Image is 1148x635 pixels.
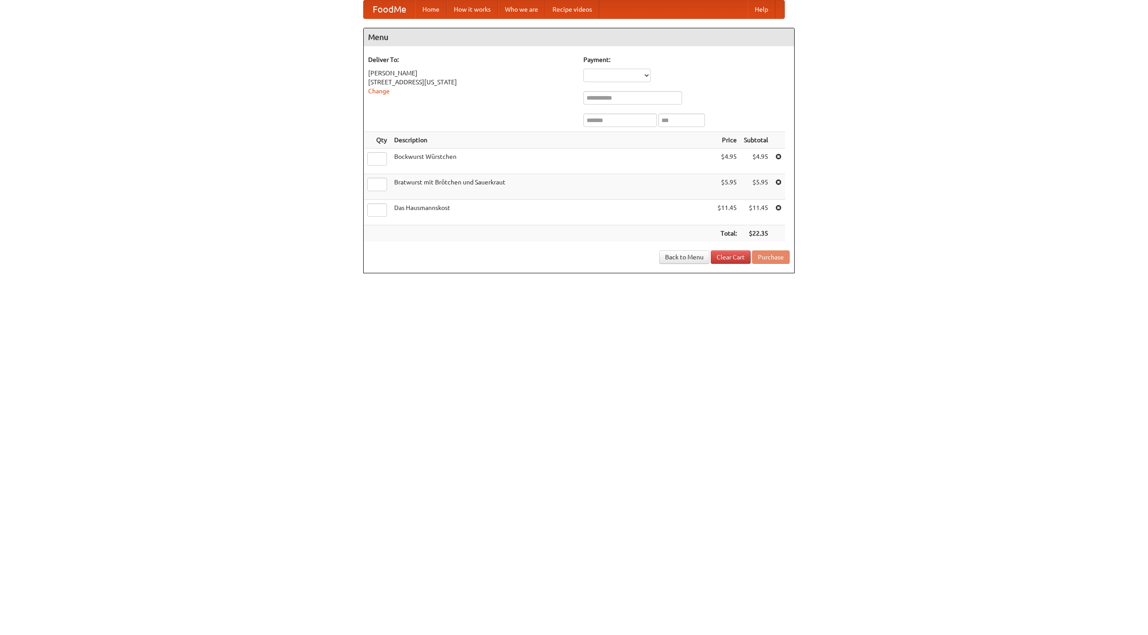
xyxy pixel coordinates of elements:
[714,174,740,200] td: $5.95
[391,200,714,225] td: Das Hausmannskost
[368,88,390,95] a: Change
[368,78,574,87] div: [STREET_ADDRESS][US_STATE]
[368,69,574,78] div: [PERSON_NAME]
[714,225,740,242] th: Total:
[740,149,772,174] td: $4.95
[498,0,545,18] a: Who we are
[364,132,391,149] th: Qty
[714,200,740,225] td: $11.45
[740,225,772,242] th: $22.35
[368,55,574,64] h5: Deliver To:
[714,132,740,149] th: Price
[545,0,599,18] a: Recipe videos
[711,250,751,264] a: Clear Cart
[748,0,775,18] a: Help
[415,0,447,18] a: Home
[447,0,498,18] a: How it works
[659,250,709,264] a: Back to Menu
[752,250,790,264] button: Purchase
[391,132,714,149] th: Description
[740,174,772,200] td: $5.95
[714,149,740,174] td: $4.95
[740,200,772,225] td: $11.45
[740,132,772,149] th: Subtotal
[364,28,794,46] h4: Menu
[391,174,714,200] td: Bratwurst mit Brötchen und Sauerkraut
[391,149,714,174] td: Bockwurst Würstchen
[583,55,790,64] h5: Payment:
[364,0,415,18] a: FoodMe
